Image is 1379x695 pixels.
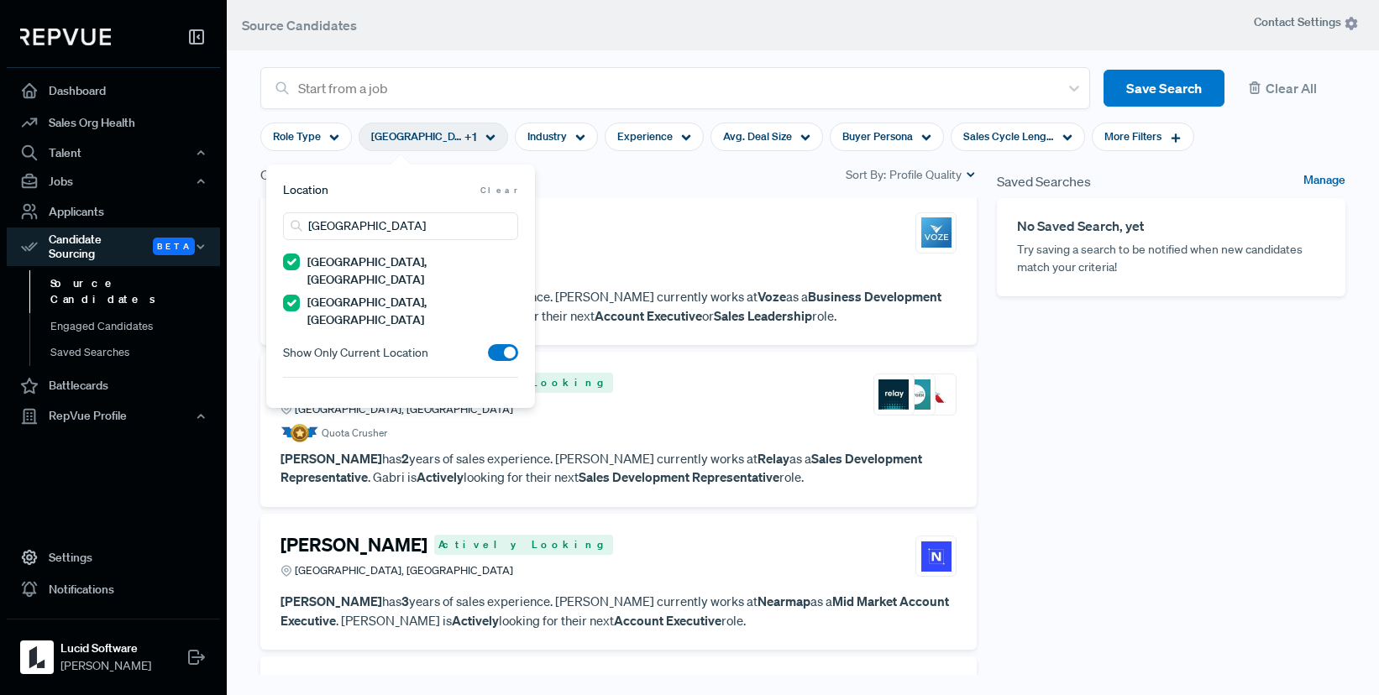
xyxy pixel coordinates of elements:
strong: Voze [758,288,786,305]
img: REVGEN [900,379,931,410]
a: Source Candidates [29,270,243,313]
img: Nearmap [921,541,952,572]
button: RepVue Profile [7,402,220,431]
span: Quota Crusher [322,426,387,441]
img: Voze [921,217,952,248]
p: has years of sales experience. [PERSON_NAME] currently works at as a . Gabri is looking for their... [281,449,957,487]
span: Source Candidates [242,17,357,34]
h6: No Saved Search, yet [1017,218,1325,234]
strong: Mid Market Account Executive [281,593,949,629]
span: Clear [480,184,518,196]
span: [GEOGRAPHIC_DATA], [GEOGRAPHIC_DATA] [371,128,462,144]
label: [GEOGRAPHIC_DATA], [GEOGRAPHIC_DATA] [307,253,518,289]
a: Saved Searches [29,339,243,366]
a: Dashboard [7,75,220,107]
a: Engaged Candidates [29,313,243,340]
img: Quota Badge [281,424,318,442]
span: Buyer Persona [842,128,913,144]
span: [PERSON_NAME] [60,657,151,675]
span: Contact Settings [1254,13,1359,31]
div: Sort By: [846,166,977,184]
img: Relay [878,379,909,410]
span: Location [283,181,328,199]
strong: [PERSON_NAME] [281,593,382,609]
span: Experience [617,128,673,144]
label: [GEOGRAPHIC_DATA], [GEOGRAPHIC_DATA] [307,294,518,329]
strong: 2 [401,450,409,467]
span: Role Type [273,128,321,144]
span: Industry [527,128,567,144]
span: Beta [153,238,195,255]
strong: Account Executive [595,307,702,324]
span: [GEOGRAPHIC_DATA], [GEOGRAPHIC_DATA] [295,401,513,417]
img: RepVue [20,29,111,45]
span: Sales Cycle Length [963,128,1054,144]
p: Try saving a search to be notified when new candidates match your criteria! [1017,241,1325,276]
strong: Lucid Software [60,640,151,657]
button: Candidate Sourcing Beta [7,227,220,266]
img: American Airlines Group [921,379,952,410]
strong: Sales Development Representative [579,468,779,485]
span: Candidates [260,165,328,185]
a: Sales Org Health [7,107,220,138]
strong: Actively [417,468,464,485]
a: Settings [7,541,220,573]
span: Show Only Current Location [283,344,428,362]
a: Battlecards [7,370,220,402]
span: Profile Quality [889,166,962,184]
a: Applicants [7,196,220,227]
span: More Filters [1104,128,1161,144]
span: + 1 [464,128,477,146]
button: Talent [7,138,220,167]
strong: Sales Development Representative [281,450,922,486]
span: Actively Looking [434,535,613,555]
strong: 3 [401,593,409,609]
a: Notifications [7,573,220,605]
p: has years of sales experience. [PERSON_NAME] currently works at as a . [PERSON_NAME] is looking f... [281,287,957,325]
span: [GEOGRAPHIC_DATA], [GEOGRAPHIC_DATA] [295,562,513,578]
input: Search locations [283,212,518,240]
span: Avg. Deal Size [723,128,792,144]
span: Saved Searches [997,171,1091,191]
p: has years of sales experience. [PERSON_NAME] currently works at as a . [PERSON_NAME] is looking f... [281,592,957,630]
img: Lucid Software [24,644,50,671]
button: Jobs [7,167,220,196]
h4: [PERSON_NAME] [281,534,427,556]
a: Manage [1303,171,1345,191]
strong: Account Executive [614,612,721,629]
a: Lucid SoftwareLucid Software[PERSON_NAME] [7,619,220,682]
strong: Relay [758,450,789,467]
button: Save Search [1104,70,1224,107]
strong: Actively [452,612,499,629]
button: Clear All [1238,70,1345,107]
strong: Sales Leadership [714,307,812,324]
div: Candidate Sourcing [7,227,220,266]
strong: [PERSON_NAME] [281,450,382,467]
strong: Nearmap [758,593,810,609]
